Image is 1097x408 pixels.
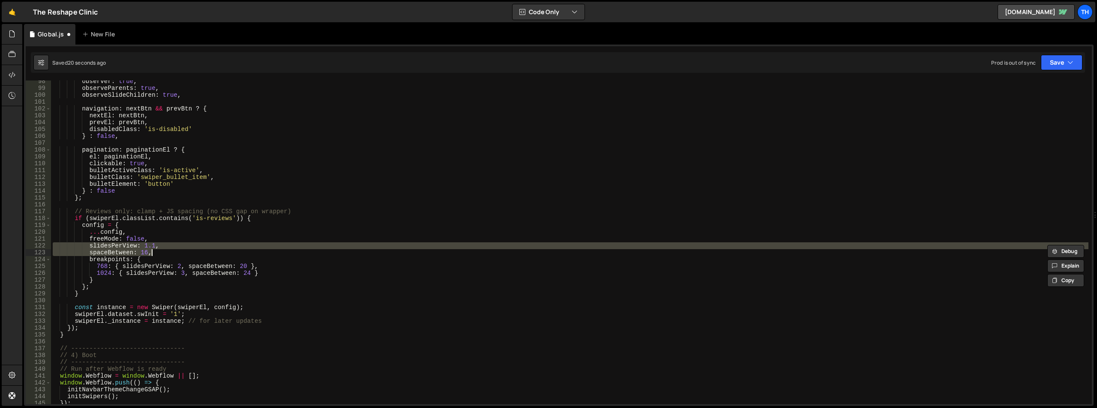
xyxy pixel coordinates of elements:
div: 112 [26,174,51,181]
div: 125 [26,263,51,270]
div: 145 [26,400,51,407]
div: 99 [26,85,51,92]
div: New File [82,30,118,39]
div: The Reshape Clinic [33,7,98,17]
button: Debug [1047,245,1084,258]
div: 136 [26,338,51,345]
div: 114 [26,188,51,194]
div: 115 [26,194,51,201]
div: Saved [52,59,106,66]
div: 122 [26,242,51,249]
div: 135 [26,331,51,338]
div: 117 [26,208,51,215]
div: 138 [26,352,51,359]
div: 120 [26,229,51,235]
button: Save [1041,55,1082,70]
div: 121 [26,235,51,242]
div: 123 [26,249,51,256]
div: 103 [26,112,51,119]
div: 107 [26,140,51,146]
div: 111 [26,167,51,174]
div: 98 [26,78,51,85]
div: 130 [26,297,51,304]
div: 108 [26,146,51,153]
div: 102 [26,105,51,112]
a: Th [1077,4,1093,20]
div: 127 [26,277,51,283]
div: 116 [26,201,51,208]
div: 124 [26,256,51,263]
a: [DOMAIN_NAME] [998,4,1075,20]
a: 🤙 [2,2,23,22]
button: Explain [1047,259,1084,272]
div: 128 [26,283,51,290]
div: 129 [26,290,51,297]
div: 126 [26,270,51,277]
div: 142 [26,379,51,386]
div: 134 [26,325,51,331]
div: 137 [26,345,51,352]
div: Global.js [38,30,64,39]
div: 104 [26,119,51,126]
button: Code Only [513,4,584,20]
div: 20 seconds ago [68,59,106,66]
div: 110 [26,160,51,167]
div: 143 [26,386,51,393]
div: 105 [26,126,51,133]
div: Prod is out of sync [991,59,1036,66]
div: 113 [26,181,51,188]
div: 101 [26,98,51,105]
div: 100 [26,92,51,98]
div: 139 [26,359,51,366]
div: 119 [26,222,51,229]
div: 140 [26,366,51,372]
div: 131 [26,304,51,311]
div: 109 [26,153,51,160]
div: 133 [26,318,51,325]
button: Copy [1047,274,1084,287]
div: 144 [26,393,51,400]
div: 141 [26,372,51,379]
div: 106 [26,133,51,140]
div: 118 [26,215,51,222]
div: 132 [26,311,51,318]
